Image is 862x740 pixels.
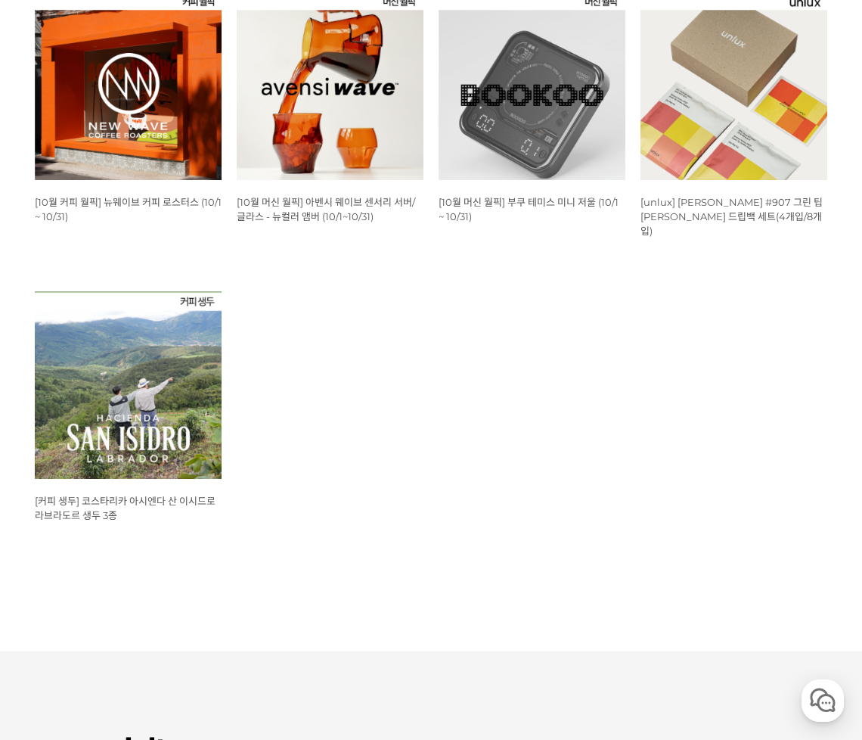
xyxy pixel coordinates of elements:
span: 홈 [48,502,57,515]
a: 대화 [100,480,195,518]
span: 대화 [138,503,157,515]
a: [10월 머신 월픽] 부쿠 테미스 미니 저울 (10/1 ~ 10/31) [439,196,619,222]
a: 홈 [5,480,100,518]
a: [unlux] [PERSON_NAME] #907 그린 팁 [PERSON_NAME] 드립백 세트(4개입/8개입) [640,196,823,237]
span: 설정 [234,502,252,515]
a: [10월 머신 월픽] 아벤시 웨이브 센서리 서버/글라스 - 뉴컬러 앰버 (10/1~10/31) [237,196,415,222]
a: [커피 생두] 코스타리카 아시엔다 산 이시드로 라브라도르 생두 3종 [35,495,215,521]
img: 코스타리카 아시엔다 산 이시드로 라브라도르 [35,291,222,478]
a: [10월 커피 월픽] 뉴웨이브 커피 로스터스 (10/1 ~ 10/31) [35,196,222,222]
a: 설정 [195,480,290,518]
